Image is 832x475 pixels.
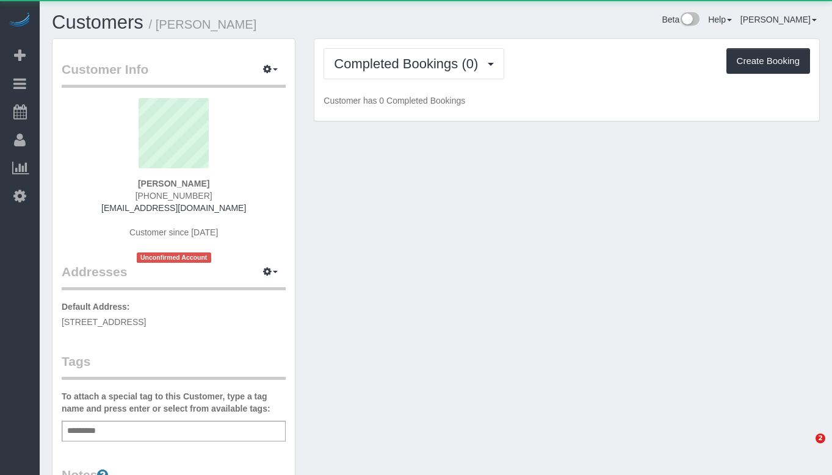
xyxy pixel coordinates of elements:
[662,15,700,24] a: Beta
[137,252,211,263] span: Unconfirmed Account
[62,317,146,327] span: [STREET_ADDRESS]
[101,203,246,213] a: [EMAIL_ADDRESS][DOMAIN_NAME]
[62,60,286,88] legend: Customer Info
[790,434,820,463] iframe: Intercom live chat
[324,95,810,107] p: Customer has 0 Completed Bookings
[816,434,825,443] span: 2
[138,179,209,188] strong: [PERSON_NAME]
[136,191,212,201] span: [PHONE_NUMBER]
[726,48,810,74] button: Create Booking
[708,15,732,24] a: Help
[129,227,218,237] span: Customer since [DATE]
[334,56,484,71] span: Completed Bookings (0)
[679,12,700,28] img: New interface
[62,301,130,313] label: Default Address:
[62,390,286,415] label: To attach a special tag to this Customer, type a tag name and press enter or select from availabl...
[324,48,504,79] button: Completed Bookings (0)
[52,12,143,33] a: Customers
[62,352,286,380] legend: Tags
[740,15,817,24] a: [PERSON_NAME]
[7,12,32,29] img: Automaid Logo
[149,18,257,31] small: / [PERSON_NAME]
